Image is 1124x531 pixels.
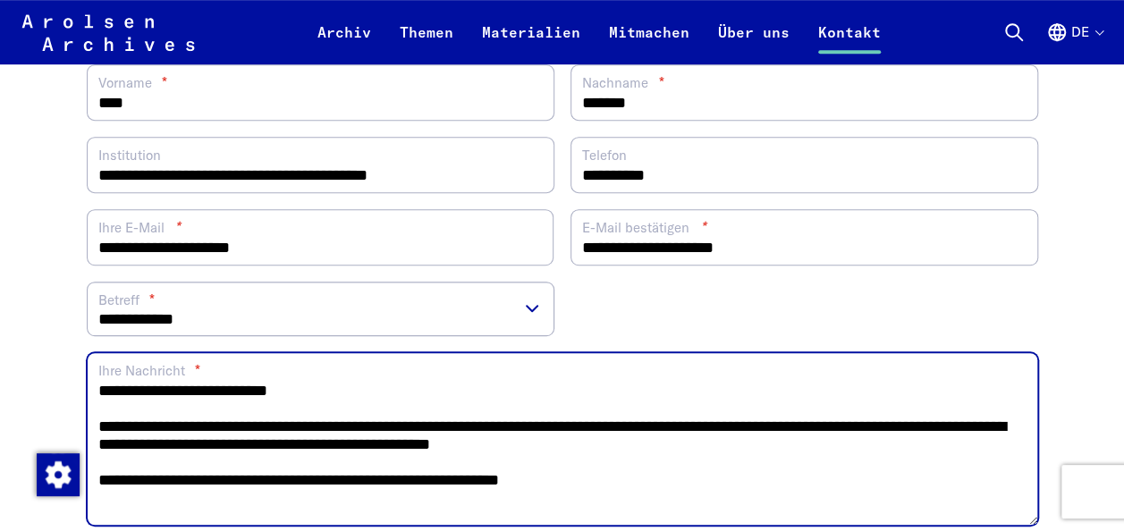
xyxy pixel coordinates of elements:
[804,21,895,64] a: Kontakt
[704,21,804,64] a: Über uns
[468,21,595,64] a: Materialien
[385,21,468,64] a: Themen
[37,453,80,496] img: Zustimmung ändern
[36,452,79,495] div: Zustimmung ändern
[303,11,895,54] nav: Primär
[1046,21,1103,64] button: Deutsch, Sprachauswahl
[303,21,385,64] a: Archiv
[595,21,704,64] a: Mitmachen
